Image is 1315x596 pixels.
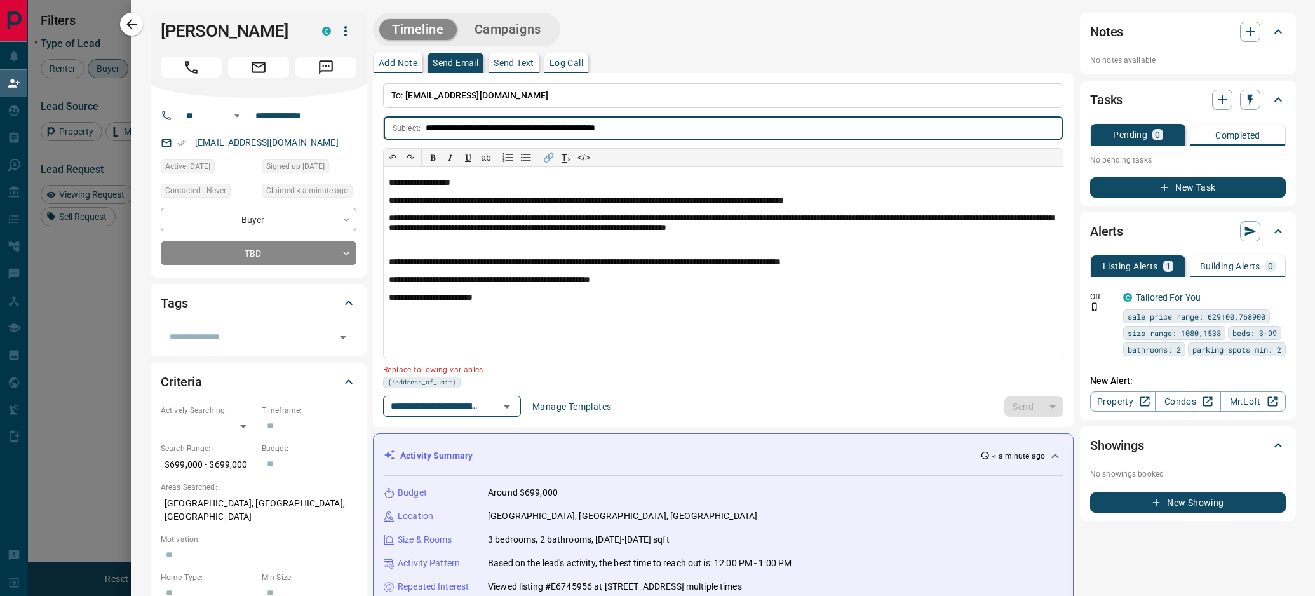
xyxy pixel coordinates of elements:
[398,533,452,546] p: Size & Rooms
[1090,468,1286,480] p: No showings booked
[266,160,325,173] span: Signed up [DATE]
[1220,391,1286,412] a: Mr.Loft
[1155,130,1160,139] p: 0
[498,398,516,416] button: Open
[1090,85,1286,115] div: Tasks
[1090,221,1123,241] h2: Alerts
[334,328,352,346] button: Open
[550,58,583,67] p: Log Call
[165,184,226,197] span: Contacted - Never
[384,149,401,166] button: ↶
[161,482,356,493] p: Areas Searched:
[1090,374,1286,388] p: New Alert:
[228,57,289,78] span: Email
[229,108,245,123] button: Open
[195,137,339,147] a: [EMAIL_ADDRESS][DOMAIN_NAME]
[405,90,549,100] span: [EMAIL_ADDRESS][DOMAIN_NAME]
[1128,343,1181,356] span: bathrooms: 2
[575,149,593,166] button: </>
[1004,396,1063,417] div: split button
[262,159,356,177] div: Mon Oct 13 2025
[1090,391,1156,412] a: Property
[1192,343,1281,356] span: parking spots min: 2
[262,405,356,416] p: Timeframe:
[161,367,356,397] div: Criteria
[384,444,1063,468] div: Activity Summary< a minute ago
[494,58,534,67] p: Send Text
[398,510,433,523] p: Location
[161,159,255,177] div: Mon Oct 13 2025
[1128,327,1221,339] span: size range: 1080,1538
[1200,262,1260,271] p: Building Alerts
[1113,130,1147,139] p: Pending
[424,149,442,166] button: 𝐁
[499,149,517,166] button: Numbered list
[1090,216,1286,247] div: Alerts
[465,152,471,163] span: 𝐔
[462,19,554,40] button: Campaigns
[161,372,202,392] h2: Criteria
[1090,151,1286,170] p: No pending tasks
[161,288,356,318] div: Tags
[1232,327,1277,339] span: beds: 3-99
[398,486,427,499] p: Budget
[1268,262,1273,271] p: 0
[262,443,356,454] p: Budget:
[1155,391,1220,412] a: Condos
[161,21,303,41] h1: [PERSON_NAME]
[161,405,255,416] p: Actively Searching:
[1123,293,1132,302] div: condos.ca
[161,241,356,265] div: TBD
[1090,22,1123,42] h2: Notes
[398,557,460,570] p: Activity Pattern
[383,360,1055,377] p: Replace following variables:
[1090,55,1286,66] p: No notes available
[262,572,356,583] p: Min Size:
[177,139,186,147] svg: Email Verified
[1090,90,1123,110] h2: Tasks
[459,149,477,166] button: 𝐔
[161,534,356,545] p: Motivation:
[1103,262,1158,271] p: Listing Alerts
[517,149,535,166] button: Bullet list
[165,160,210,173] span: Active [DATE]
[557,149,575,166] button: T̲ₓ
[295,57,356,78] span: Message
[1090,435,1144,456] h2: Showings
[442,149,459,166] button: 𝑰
[488,557,792,570] p: Based on the lead's activity, the best time to reach out is: 12:00 PM - 1:00 PM
[400,449,473,463] p: Activity Summary
[1166,262,1171,271] p: 1
[488,533,670,546] p: 3 bedrooms, 2 bathrooms, [DATE]-[DATE] sqft
[992,450,1045,462] p: < a minute ago
[525,396,619,417] button: Manage Templates
[388,377,456,388] span: {!address_of_unit}
[488,510,757,523] p: [GEOGRAPHIC_DATA], [GEOGRAPHIC_DATA], [GEOGRAPHIC_DATA]
[433,58,478,67] p: Send Email
[488,486,558,499] p: Around $699,000
[383,83,1063,108] p: To:
[161,572,255,583] p: Home Type:
[262,184,356,201] div: Tue Oct 14 2025
[398,580,469,593] p: Repeated Interest
[1090,302,1099,311] svg: Push Notification Only
[1090,177,1286,198] button: New Task
[393,123,421,134] p: Subject:
[161,493,356,527] p: [GEOGRAPHIC_DATA], [GEOGRAPHIC_DATA], [GEOGRAPHIC_DATA]
[1128,310,1265,323] span: sale price range: 629100,768900
[1090,430,1286,461] div: Showings
[379,19,457,40] button: Timeline
[322,27,331,36] div: condos.ca
[379,58,417,67] p: Add Note
[481,152,491,163] s: ab
[1090,291,1116,302] p: Off
[1136,292,1201,302] a: Tailored For You
[539,149,557,166] button: 🔗
[161,293,187,313] h2: Tags
[1215,131,1260,140] p: Completed
[477,149,495,166] button: ab
[161,57,222,78] span: Call
[266,184,348,197] span: Claimed < a minute ago
[161,208,356,231] div: Buyer
[161,454,255,475] p: $699,000 - $699,000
